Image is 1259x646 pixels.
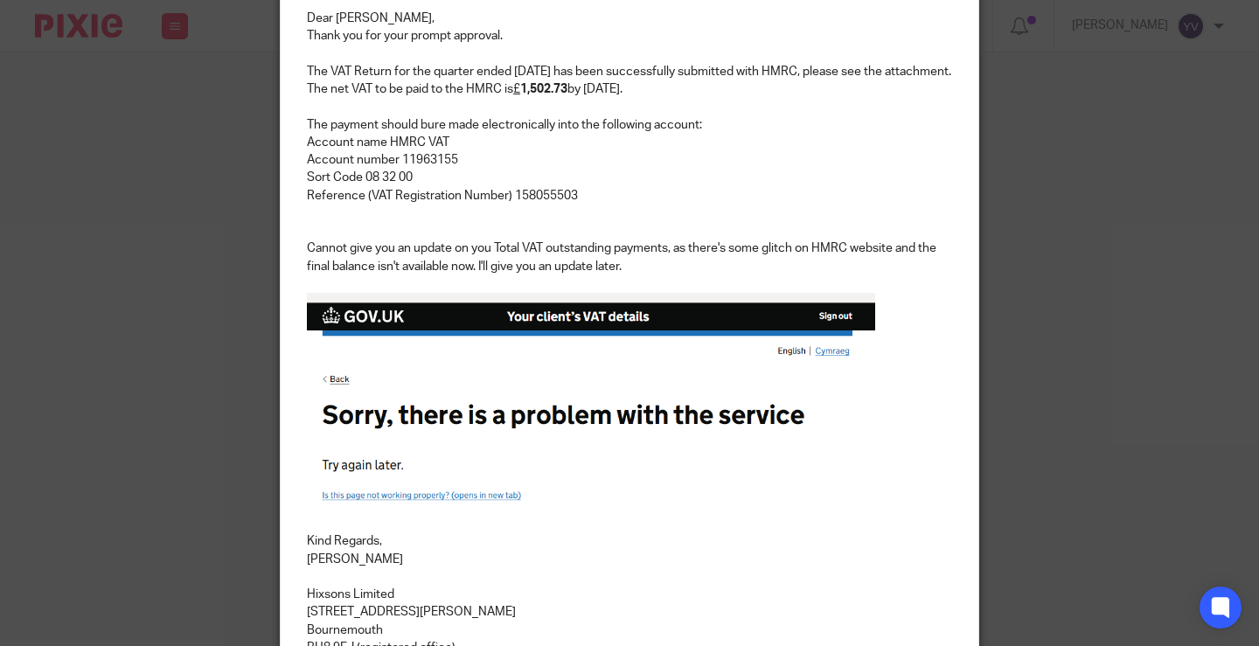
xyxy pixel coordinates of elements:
p: Account name HMRC VAT [307,134,952,151]
p: Dear [PERSON_NAME], [307,10,952,27]
p: Hixsons Limited [307,586,952,603]
p: [PERSON_NAME] [307,551,952,568]
p: Bournemouth​ [307,622,952,639]
p: The VAT Return for the quarter ended [DATE] has been successfully submitted with HMRC, please see... [307,63,952,80]
p: Sort Code 08 32 00 [307,169,952,186]
p: Account number 11963155 [307,151,952,169]
p: The payment should bure made electronically into the following account: [307,116,952,134]
img: Image [307,293,875,510]
strong: 1,502.73 [520,83,567,95]
p: Reference (VAT Registration Number) 158055503 Cannot give you an update on you Total VAT outstand... [307,187,952,515]
p: Kind Regards, [307,532,952,550]
p: The net VAT to be paid to the HMRC is by [DATE]. [307,80,952,98]
u: £ [513,83,520,95]
p: [STREET_ADDRESS][PERSON_NAME] [307,603,952,621]
p: Thank you for your prompt approval. [307,27,952,45]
